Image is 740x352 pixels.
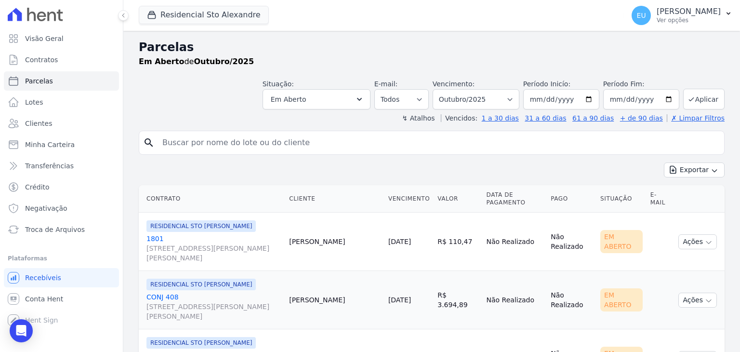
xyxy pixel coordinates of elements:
strong: Outubro/2025 [194,57,254,66]
a: + de 90 dias [620,114,663,122]
td: [PERSON_NAME] [285,271,384,329]
span: RESIDENCIAL STO [PERSON_NAME] [146,279,256,290]
label: ↯ Atalhos [402,114,435,122]
a: 1801[STREET_ADDRESS][PERSON_NAME][PERSON_NAME] [146,234,281,263]
span: Clientes [25,119,52,128]
button: EU [PERSON_NAME] Ver opções [624,2,740,29]
th: Pago [547,185,596,213]
span: Lotes [25,97,43,107]
th: Valor [434,185,482,213]
a: Lotes [4,93,119,112]
a: Conta Hent [4,289,119,309]
td: [PERSON_NAME] [285,213,384,271]
span: RESIDENCIAL STO [PERSON_NAME] [146,337,256,349]
strong: Em Aberto [139,57,184,66]
th: Data de Pagamento [483,185,547,213]
td: Não Realizado [547,213,596,271]
div: Plataformas [8,253,115,264]
div: Em Aberto [600,230,643,253]
th: Contrato [139,185,285,213]
a: Negativação [4,199,119,218]
button: Exportar [664,162,725,177]
button: Aplicar [683,89,725,109]
h2: Parcelas [139,39,725,56]
label: Vencidos: [441,114,477,122]
th: E-mail [647,185,675,213]
td: R$ 3.694,89 [434,271,482,329]
button: Ações [678,293,717,308]
p: de [139,56,254,68]
a: 61 a 90 dias [572,114,614,122]
label: Período Fim: [603,79,679,89]
span: Parcelas [25,76,53,86]
span: Conta Hent [25,294,63,304]
a: Parcelas [4,71,119,91]
span: Troca de Arquivos [25,225,85,234]
a: Recebíveis [4,268,119,287]
td: Não Realizado [547,271,596,329]
a: Minha Carteira [4,135,119,154]
a: 31 a 60 dias [525,114,566,122]
span: Contratos [25,55,58,65]
span: Recebíveis [25,273,61,283]
span: [STREET_ADDRESS][PERSON_NAME][PERSON_NAME] [146,244,281,263]
a: Contratos [4,50,119,69]
span: RESIDENCIAL STO [PERSON_NAME] [146,220,256,232]
a: Clientes [4,114,119,133]
a: 1 a 30 dias [482,114,519,122]
button: Ações [678,234,717,249]
a: ✗ Limpar Filtros [667,114,725,122]
th: Vencimento [384,185,434,213]
a: Crédito [4,177,119,197]
th: Cliente [285,185,384,213]
td: Não Realizado [483,271,547,329]
div: Em Aberto [600,288,643,311]
a: Visão Geral [4,29,119,48]
span: [STREET_ADDRESS][PERSON_NAME][PERSON_NAME] [146,302,281,321]
span: Minha Carteira [25,140,75,149]
a: [DATE] [388,296,411,304]
span: Em Aberto [271,94,306,105]
th: Situação [596,185,647,213]
button: Residencial Sto Alexandre [139,6,269,24]
label: Vencimento: [433,80,475,88]
a: Transferências [4,156,119,176]
span: Crédito [25,182,50,192]
a: CONJ 408[STREET_ADDRESS][PERSON_NAME][PERSON_NAME] [146,292,281,321]
div: Open Intercom Messenger [10,319,33,342]
button: Em Aberto [263,89,370,109]
input: Buscar por nome do lote ou do cliente [157,133,720,152]
span: Negativação [25,203,67,213]
label: E-mail: [374,80,398,88]
span: Visão Geral [25,34,64,43]
i: search [143,137,155,149]
span: Transferências [25,161,74,171]
p: Ver opções [657,16,721,24]
a: [DATE] [388,238,411,245]
label: Situação: [263,80,294,88]
span: EU [637,12,646,19]
td: Não Realizado [483,213,547,271]
td: R$ 110,47 [434,213,482,271]
p: [PERSON_NAME] [657,7,721,16]
label: Período Inicío: [523,80,570,88]
a: Troca de Arquivos [4,220,119,239]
